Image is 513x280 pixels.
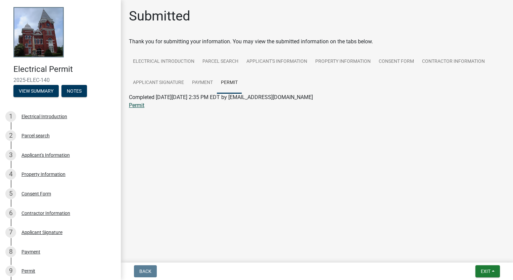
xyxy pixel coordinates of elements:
button: Notes [61,85,87,97]
div: 2 [5,130,16,141]
a: Parcel search [198,51,242,73]
div: Applicant Signature [21,230,62,235]
a: Payment [188,72,217,94]
span: Exit [481,269,491,274]
a: Property Information [311,51,375,73]
span: Completed [DATE][DATE] 2:35 PM EDT by [EMAIL_ADDRESS][DOMAIN_NAME] [129,94,313,100]
a: Applicant's Information [242,51,311,73]
div: Electrical Introduction [21,114,67,119]
h1: Submitted [129,8,190,24]
div: 3 [5,150,16,160]
div: Permit [21,269,35,273]
a: Applicant Signature [129,72,188,94]
div: 7 [5,227,16,238]
span: Back [139,269,151,274]
div: Thank you for submitting your information. You may view the submitted information on the tabs below. [129,38,505,46]
div: Consent Form [21,191,51,196]
div: Parcel search [21,133,50,138]
div: 4 [5,169,16,180]
div: Applicant's Information [21,153,70,157]
a: Permit [129,102,144,108]
a: Contractor Information [418,51,489,73]
a: Consent Form [375,51,418,73]
a: Permit [217,72,242,94]
button: Exit [475,265,500,277]
a: Electrical Introduction [129,51,198,73]
wm-modal-confirm: Summary [13,89,59,94]
div: 5 [5,188,16,199]
div: 1 [5,111,16,122]
span: 2025-ELEC-140 [13,77,107,83]
div: Property Information [21,172,65,177]
button: View Summary [13,85,59,97]
wm-modal-confirm: Notes [61,89,87,94]
div: 9 [5,266,16,276]
div: 6 [5,208,16,219]
div: 8 [5,246,16,257]
div: Contractor Information [21,211,70,216]
div: Payment [21,249,40,254]
h4: Electrical Permit [13,64,115,74]
img: Talbot County, Georgia [13,7,64,57]
button: Back [134,265,157,277]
